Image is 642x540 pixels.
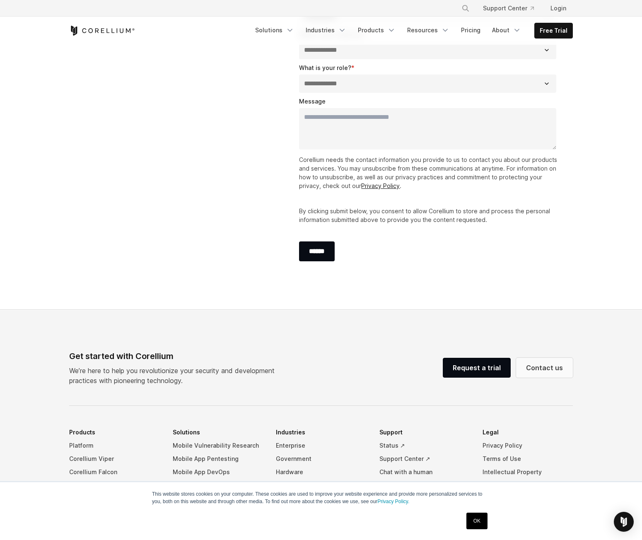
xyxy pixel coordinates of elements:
a: Solutions [250,23,299,38]
a: Support Center ↗ [379,452,470,465]
a: Contact us [516,358,573,378]
a: Support Center [476,1,541,16]
a: Request a trial [443,358,511,378]
span: What is your role? [299,64,351,71]
a: Industries [301,23,351,38]
a: Mobile Malware Analysis [173,479,263,492]
a: Slack Community ↗ [379,479,470,492]
p: Corellium needs the contact information you provide to us to contact you about our products and s... [299,155,560,190]
a: Government [276,452,366,465]
a: Privacy Policy [483,439,573,452]
div: Navigation Menu [250,23,573,39]
div: Open Intercom Messenger [614,512,634,532]
a: Status ↗ [379,439,470,452]
a: Pricing [456,23,485,38]
a: Mobile App DevOps [173,465,263,479]
a: Privacy Policy. [377,499,409,504]
a: Free Trial [535,23,572,38]
a: Mobile App Pentesting [173,452,263,465]
a: Resources [402,23,454,38]
a: Platform [69,439,159,452]
a: Corellium Home [69,26,135,36]
p: We’re here to help you revolutionize your security and development practices with pioneering tech... [69,366,281,386]
a: Enterprise [276,439,366,452]
a: Terms of Use [483,452,573,465]
a: About [487,23,526,38]
a: Corellium Falcon [69,465,159,479]
a: MATRIX Technology [69,479,159,492]
a: Mobile Vulnerability Research [173,439,263,452]
a: Intellectual Property [483,465,573,479]
a: Privacy Policy [361,182,400,189]
span: Message [299,98,326,105]
button: Search [458,1,473,16]
a: Corellium Viper [69,452,159,465]
a: OK [466,513,488,529]
div: Get started with Corellium [69,350,281,362]
a: Chat with a human [379,465,470,479]
a: Products [353,23,401,38]
p: By clicking submit below, you consent to allow Corellium to store and process the personal inform... [299,207,560,224]
a: Automotive [276,479,366,492]
div: Navigation Menu [451,1,573,16]
a: Login [544,1,573,16]
p: This website stores cookies on your computer. These cookies are used to improve your website expe... [152,490,490,505]
a: Hardware [276,465,366,479]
